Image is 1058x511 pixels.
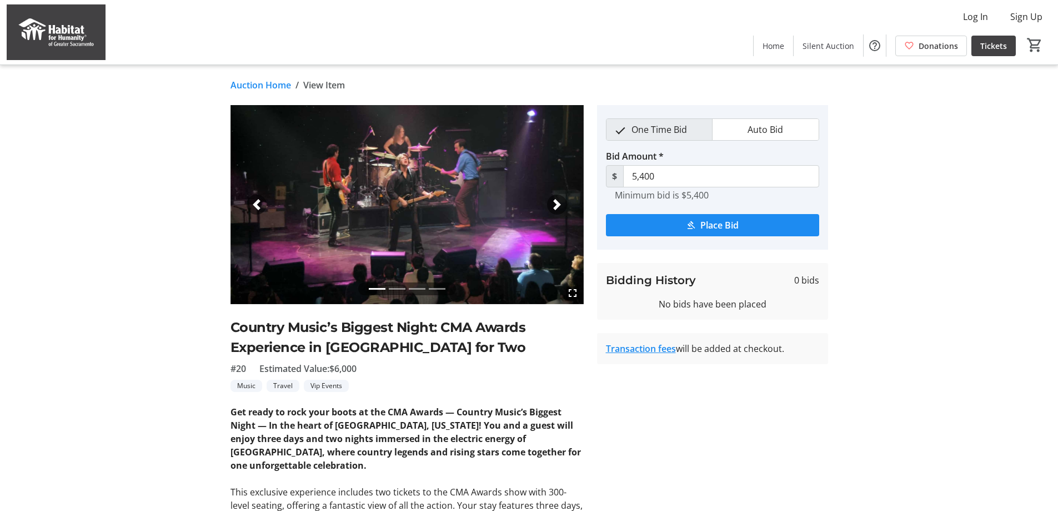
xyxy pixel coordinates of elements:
[895,36,967,56] a: Donations
[615,190,709,201] tr-hint: Minimum bid is $5,400
[606,343,676,355] a: Transaction fees
[919,40,958,52] span: Donations
[230,78,291,92] a: Auction Home
[741,119,790,140] span: Auto Bid
[1001,8,1051,26] button: Sign Up
[230,406,581,472] strong: Get ready to rock your boots at the CMA Awards — Country Music’s Biggest Night — In the heart of ...
[303,78,345,92] span: View Item
[763,40,784,52] span: Home
[606,150,664,163] label: Bid Amount *
[803,40,854,52] span: Silent Auction
[230,380,262,392] tr-label-badge: Music
[606,214,819,236] button: Place Bid
[7,4,106,60] img: Habitat for Humanity of Greater Sacramento's Logo
[1010,10,1042,23] span: Sign Up
[963,10,988,23] span: Log In
[606,342,819,355] div: will be added at checkout.
[295,78,299,92] span: /
[566,286,579,300] mat-icon: fullscreen
[954,8,997,26] button: Log In
[625,119,694,140] span: One Time Bid
[864,34,886,57] button: Help
[980,40,1007,52] span: Tickets
[230,105,584,304] img: Image
[259,362,357,375] span: Estimated Value: $6,000
[304,380,349,392] tr-label-badge: Vip Events
[606,165,624,187] span: $
[700,219,739,232] span: Place Bid
[267,380,299,392] tr-label-badge: Travel
[606,272,696,289] h3: Bidding History
[794,274,819,287] span: 0 bids
[971,36,1016,56] a: Tickets
[1025,35,1045,55] button: Cart
[230,317,584,358] h2: Country Music’s Biggest Night: CMA Awards Experience in [GEOGRAPHIC_DATA] for Two
[794,36,863,56] a: Silent Auction
[754,36,793,56] a: Home
[230,362,246,375] span: #20
[606,297,819,311] div: No bids have been placed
